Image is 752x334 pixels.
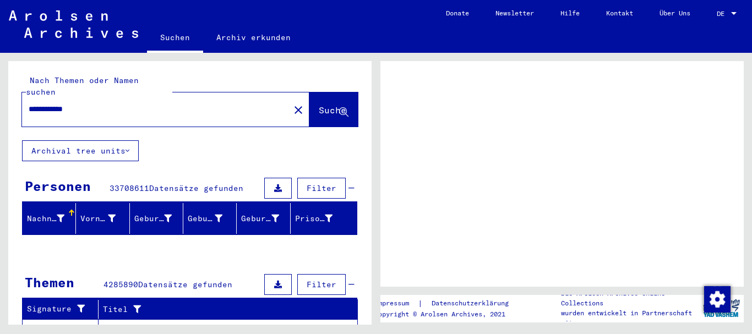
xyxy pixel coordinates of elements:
mat-header-cell: Prisoner # [291,203,357,234]
div: Vorname [80,213,115,225]
button: Suche [309,92,358,127]
span: Datensätze gefunden [149,183,243,193]
div: Themen [25,272,74,292]
div: Geburt‏ [188,210,236,227]
span: 4285890 [103,280,138,289]
div: | [374,298,522,309]
div: Signature [27,300,101,318]
div: Nachname [27,210,78,227]
div: Prisoner # [295,210,346,227]
mat-header-cell: Geburt‏ [183,203,237,234]
mat-header-cell: Geburtsdatum [237,203,290,234]
button: Clear [287,98,309,121]
img: yv_logo.png [701,294,742,322]
span: Datensätze gefunden [138,280,232,289]
span: DE [717,10,729,18]
span: Filter [307,280,336,289]
span: Filter [307,183,336,193]
p: Copyright © Arolsen Archives, 2021 [374,309,522,319]
div: Personen [25,176,91,196]
p: Die Arolsen Archives Online-Collections [561,288,699,308]
button: Filter [297,178,346,199]
a: Datenschutzerklärung [423,298,522,309]
mat-icon: close [292,103,305,117]
mat-header-cell: Geburtsname [130,203,183,234]
div: Geburtsdatum [241,213,279,225]
div: Geburtsdatum [241,210,292,227]
div: Prisoner # [295,213,333,225]
span: 33708611 [110,183,149,193]
div: Vorname [80,210,129,227]
div: Signature [27,303,90,315]
div: Titel [103,300,347,318]
mat-header-cell: Vorname [76,203,129,234]
a: Suchen [147,24,203,53]
div: Titel [103,304,336,315]
div: Geburtsname [134,210,186,227]
a: Impressum [374,298,418,309]
img: Arolsen_neg.svg [9,10,138,38]
mat-header-cell: Nachname [23,203,76,234]
p: wurden entwickelt in Partnerschaft mit [561,308,699,328]
span: Suche [319,105,346,116]
img: Zustimmung ändern [704,286,731,313]
div: Nachname [27,213,64,225]
mat-label: Nach Themen oder Namen suchen [26,75,139,97]
div: Geburtsname [134,213,172,225]
button: Filter [297,274,346,295]
button: Archival tree units [22,140,139,161]
div: Geburt‏ [188,213,222,225]
a: Archiv erkunden [203,24,304,51]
